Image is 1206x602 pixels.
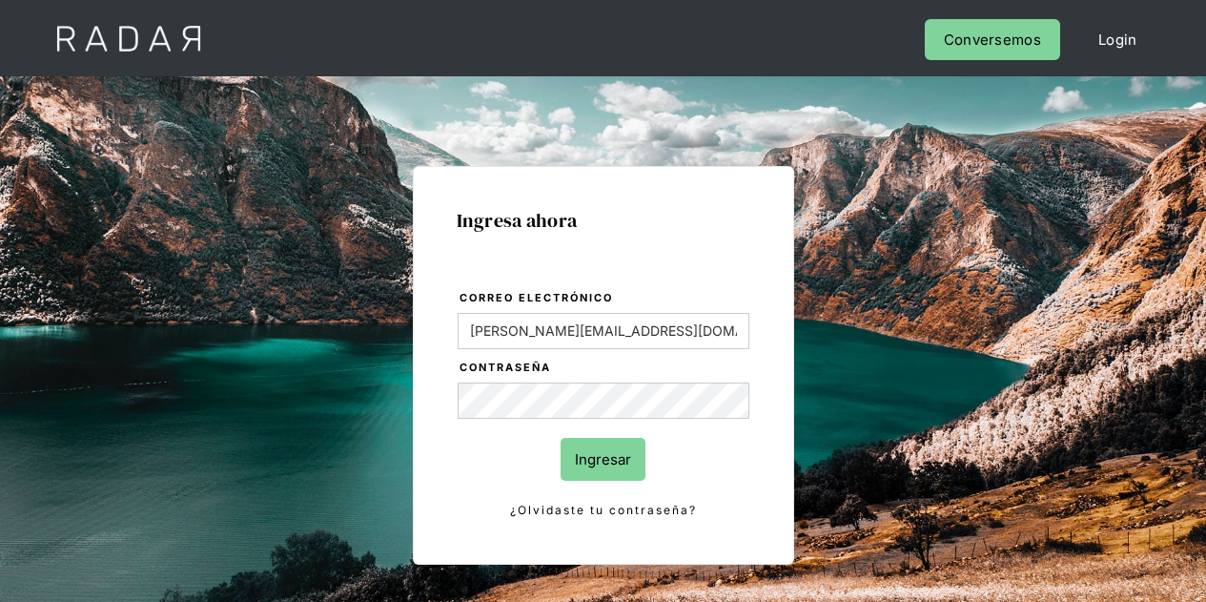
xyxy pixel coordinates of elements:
[925,19,1060,60] a: Conversemos
[1079,19,1156,60] a: Login
[457,210,750,231] h1: Ingresa ahora
[458,500,749,521] a: ¿Olvidaste tu contraseña?
[460,289,749,308] label: Correo electrónico
[458,313,749,349] input: bruce@wayne.com
[457,288,750,521] form: Login Form
[561,438,645,481] input: Ingresar
[460,359,749,378] label: Contraseña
